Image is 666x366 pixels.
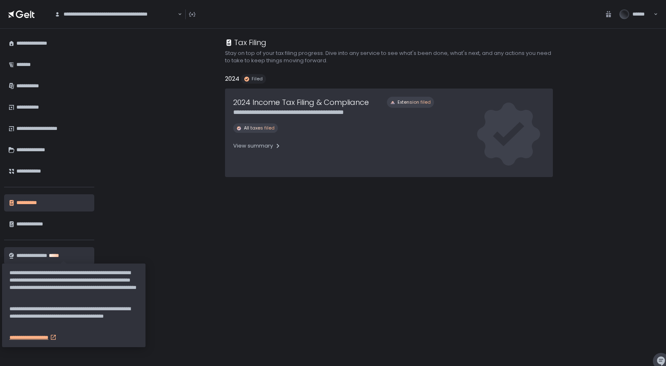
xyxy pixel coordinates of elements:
[225,50,553,64] h2: Stay on top of your tax filing progress. Dive into any service to see what's been done, what's ne...
[233,142,281,150] div: View summary
[252,76,263,82] span: Filed
[233,139,281,152] button: View summary
[398,99,431,105] span: Extension filed
[225,74,239,84] h2: 2024
[244,125,275,131] span: All taxes filed
[225,37,266,48] div: Tax Filing
[49,5,182,23] div: Search for option
[233,97,369,108] h1: 2024 Income Tax Filing & Compliance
